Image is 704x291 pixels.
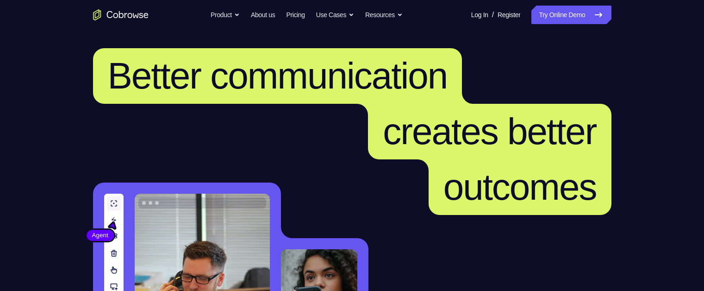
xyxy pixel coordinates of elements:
[383,111,596,152] span: creates better
[316,6,354,24] button: Use Cases
[93,9,149,20] a: Go to the home page
[251,6,275,24] a: About us
[211,6,240,24] button: Product
[531,6,611,24] a: Try Online Demo
[492,9,494,20] span: /
[365,6,403,24] button: Resources
[87,231,114,240] span: Agent
[471,6,488,24] a: Log In
[443,166,597,208] span: outcomes
[286,6,305,24] a: Pricing
[498,6,520,24] a: Register
[108,55,448,96] span: Better communication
